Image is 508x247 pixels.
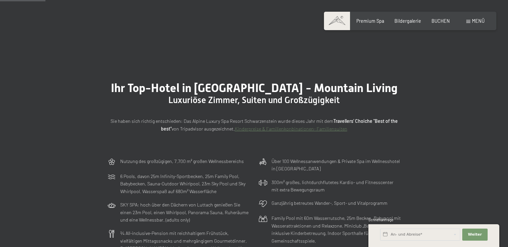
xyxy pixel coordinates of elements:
p: Nutzung des großzügigen, 7.700 m² großen Wellnessbereichs [120,158,244,165]
p: SKY SPA: hoch über den Dächern von Luttach genießen Sie einen 23m Pool, einen Whirlpool, Panorama... [120,201,250,224]
p: Ganzjährig betreutes Wander-, Sport- und Vitalprogramm [272,199,387,207]
p: 6 Pools, davon 25m Infinity-Sportbecken, 25m Family Pool, Babybecken, Sauna-Outdoor Whirlpool, 23... [120,173,250,195]
p: Über 100 Wellnessanwendungen & Private Spa im Wellnesshotel in [GEOGRAPHIC_DATA] [272,158,401,173]
a: Bildergalerie [394,18,421,24]
span: Weiter [468,232,482,237]
button: Weiter [462,229,488,241]
a: BUCHEN [432,18,450,24]
a: Premium Spa [356,18,384,24]
span: Schnellanfrage [368,218,393,222]
strong: Travellers' Choiche "Best of the best" [161,118,398,132]
p: Sie haben sich richtig entschieden: Das Alpine Luxury Spa Resort Schwarzenstein wurde dieses Jahr... [107,117,401,133]
p: Family Pool mit 60m Wasserrutsche, 25m Becken, Babypool mit Wasserattraktionen und Relaxzone. Min... [272,215,401,245]
p: 300m² großes, lichtdurchflutetes Kardio- und Fitnesscenter mit extra Bewegungsraum [272,179,401,194]
span: Menü [472,18,485,24]
span: Luxuriöse Zimmer, Suiten und Großzügigkeit [168,95,340,105]
span: Ihr Top-Hotel in [GEOGRAPHIC_DATA] - Mountain Living [111,81,397,95]
a: Kinderpreise & Familienkonbinationen- Familiensuiten [235,126,347,132]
